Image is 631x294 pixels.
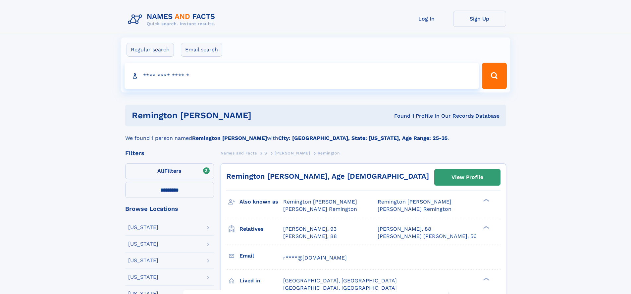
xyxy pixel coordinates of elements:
label: Email search [181,43,222,57]
b: City: [GEOGRAPHIC_DATA], State: [US_STATE], Age Range: 25-35 [278,135,447,141]
h3: Relatives [239,223,283,235]
span: S [264,151,267,155]
div: Browse Locations [125,206,214,212]
div: Found 1 Profile In Our Records Database [323,112,500,120]
div: Filters [125,150,214,156]
label: Regular search [127,43,174,57]
span: Remington [318,151,340,155]
div: [US_STATE] [128,241,158,247]
img: Logo Names and Facts [125,11,221,29]
span: [PERSON_NAME] Remington [378,206,451,212]
div: ❯ [482,277,490,281]
div: [US_STATE] [128,274,158,280]
span: Remington [PERSON_NAME] [283,199,357,205]
a: [PERSON_NAME], 88 [378,225,431,233]
span: [PERSON_NAME] Remington [283,206,357,212]
a: S [264,149,267,157]
input: search input [125,63,479,89]
b: Remington [PERSON_NAME] [192,135,267,141]
label: Filters [125,163,214,179]
div: We found 1 person named with . [125,126,506,142]
a: Remington [PERSON_NAME], Age [DEMOGRAPHIC_DATA] [226,172,429,180]
span: [GEOGRAPHIC_DATA], [GEOGRAPHIC_DATA] [283,285,397,291]
h3: Email [239,250,283,262]
div: ❯ [482,198,490,203]
a: [PERSON_NAME], 88 [283,233,337,240]
span: [GEOGRAPHIC_DATA], [GEOGRAPHIC_DATA] [283,277,397,284]
div: View Profile [451,170,483,185]
button: Search Button [482,63,506,89]
h3: Also known as [239,196,283,207]
div: [US_STATE] [128,258,158,263]
span: Remington [PERSON_NAME] [378,199,451,205]
h3: Lived in [239,275,283,286]
h1: remington [PERSON_NAME] [132,111,323,120]
div: [US_STATE] [128,225,158,230]
a: [PERSON_NAME], 93 [283,225,337,233]
a: View Profile [435,169,500,185]
span: All [157,168,164,174]
a: [PERSON_NAME] [PERSON_NAME], 56 [378,233,477,240]
div: ❯ [482,225,490,229]
a: [PERSON_NAME] [275,149,310,157]
span: [PERSON_NAME] [275,151,310,155]
a: Names and Facts [221,149,257,157]
a: Log In [400,11,453,27]
a: Sign Up [453,11,506,27]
